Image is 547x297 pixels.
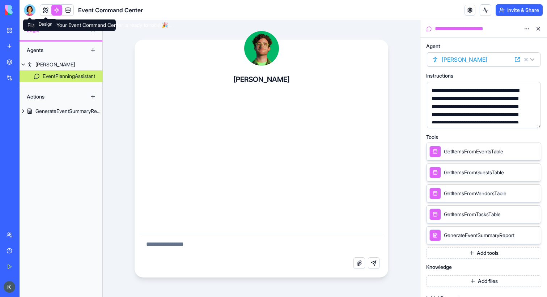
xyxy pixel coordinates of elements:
[444,148,503,155] span: GetItemsFromEventsTable
[20,105,102,117] a: GenerateEventSummaryReport
[426,73,453,78] span: Instructions
[426,44,440,49] span: Agent
[444,232,514,239] span: GenerateEventSummaryReport
[34,19,57,29] div: Design
[426,247,541,259] button: Add tools
[23,44,81,56] div: Agents
[426,135,438,140] span: Tools
[20,59,102,70] a: [PERSON_NAME]
[35,61,75,68] div: [PERSON_NAME]
[444,190,506,197] span: GetItemsFromVendorsTable
[426,275,541,287] button: Add files
[5,5,50,15] img: logo
[444,169,504,176] span: GetItemsFromGuestsTable
[78,6,143,14] span: Event Command Center
[426,265,452,270] span: Knowledge
[20,70,102,82] a: EventPlanningAssistant
[23,91,81,102] div: Actions
[496,4,543,16] button: Invite & Share
[35,108,102,115] div: GenerateEventSummaryReport
[43,73,95,80] div: EventPlanningAssistant
[4,281,15,293] img: ACg8ocIDmBj02QULFtvk8Ks17liisAYSD8XntOp6gNwptqOboCmWtGk=s96-c
[233,74,290,84] h4: [PERSON_NAME]
[444,211,501,218] span: GetItemsFromTasksTable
